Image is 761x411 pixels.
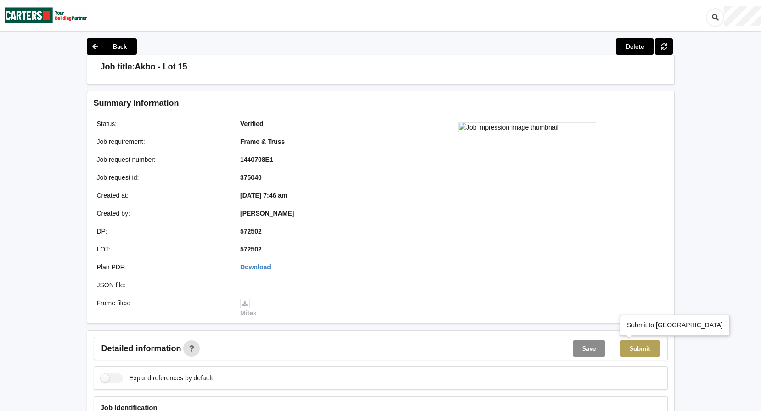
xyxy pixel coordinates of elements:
h3: Summary information [94,98,521,108]
b: [PERSON_NAME] [240,210,294,217]
label: Expand references by default [101,373,213,383]
div: Plan PDF : [90,263,234,272]
div: Job requirement : [90,137,234,146]
button: Delete [616,38,654,55]
b: 375040 [240,174,262,181]
a: Download [240,263,271,271]
a: Mitek [240,299,257,317]
img: Carters [5,0,87,30]
h3: Akbo - Lot 15 [135,62,187,72]
div: Job request number : [90,155,234,164]
b: 1440708E1 [240,156,273,163]
div: Created at : [90,191,234,200]
div: Submit to [GEOGRAPHIC_DATA] [627,320,723,330]
b: Verified [240,120,264,127]
span: Detailed information [101,344,181,353]
b: 572502 [240,228,262,235]
button: Submit [620,340,660,357]
b: [DATE] 7:46 am [240,192,287,199]
div: Status : [90,119,234,128]
b: 572502 [240,245,262,253]
h3: Job title: [101,62,135,72]
div: Frame files : [90,298,234,318]
div: Created by : [90,209,234,218]
div: User Profile [724,6,761,26]
b: Frame & Truss [240,138,285,145]
div: LOT : [90,245,234,254]
div: JSON file : [90,280,234,290]
img: Job impression image thumbnail [458,122,596,132]
div: DP : [90,227,234,236]
button: Back [87,38,137,55]
div: Job request id : [90,173,234,182]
